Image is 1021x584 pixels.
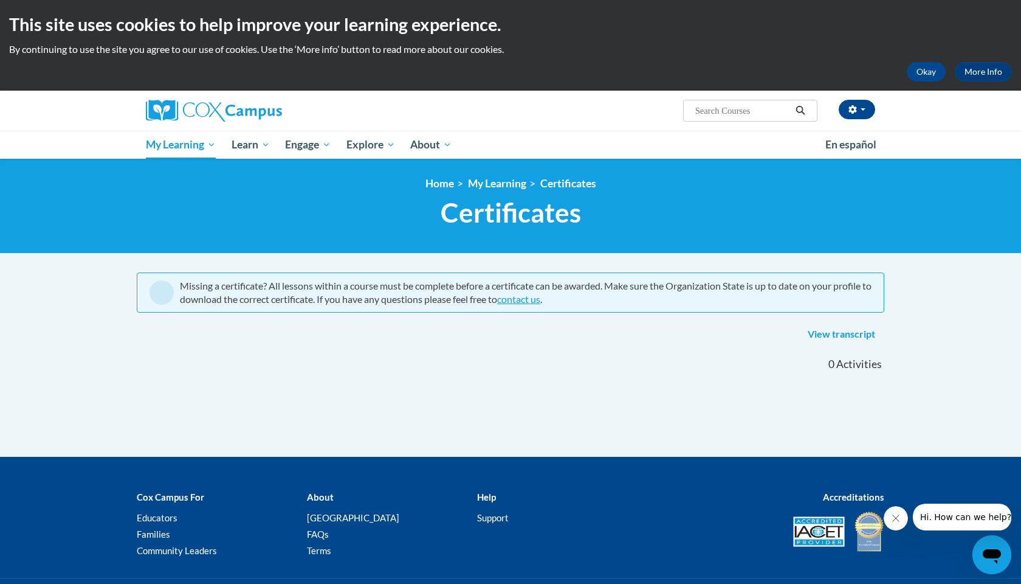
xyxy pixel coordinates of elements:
a: contact us [497,293,540,305]
a: Explore [339,131,403,159]
span: En español [825,138,876,151]
span: 0 [828,358,834,371]
span: Explore [346,137,395,152]
a: Terms [307,545,331,556]
span: Activities [836,358,882,371]
span: Learn [232,137,270,152]
iframe: Message from company [913,504,1011,530]
a: Home [425,177,454,190]
p: By continuing to use the site you agree to our use of cookies. Use the ‘More info’ button to read... [9,43,1012,56]
b: Cox Campus For [137,492,204,502]
img: IDA® Accredited [854,510,884,553]
button: Okay [907,62,946,82]
b: Accreditations [823,492,884,502]
a: Learn [224,131,278,159]
a: Engage [277,131,339,159]
span: Engage [285,137,331,152]
button: Account Settings [839,100,875,119]
a: Families [137,529,170,540]
a: My Learning [138,131,224,159]
a: About [403,131,460,159]
span: Certificates [441,196,581,229]
iframe: Button to launch messaging window [972,535,1011,574]
a: View transcript [799,325,884,344]
a: FAQs [307,529,329,540]
b: Help [477,492,496,502]
h2: This site uses cookies to help improve your learning experience. [9,12,1012,36]
a: My Learning [468,177,526,190]
img: Cox Campus [146,100,282,122]
button: Search [791,103,810,118]
input: Search Courses [694,103,791,118]
iframe: Close message [884,506,908,530]
a: Educators [137,512,177,523]
a: Cox Campus [146,100,377,122]
a: En español [817,132,884,158]
a: Support [477,512,509,523]
img: Accredited IACET® Provider [793,516,845,547]
span: About [410,137,452,152]
a: Certificates [540,177,596,190]
a: Community Leaders [137,545,217,556]
span: My Learning [146,137,216,152]
a: [GEOGRAPHIC_DATA] [307,512,399,523]
a: More Info [955,62,1012,82]
div: Missing a certificate? All lessons within a course must be complete before a certificate can be a... [180,279,871,306]
b: About [307,492,334,502]
div: Main menu [128,131,893,159]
